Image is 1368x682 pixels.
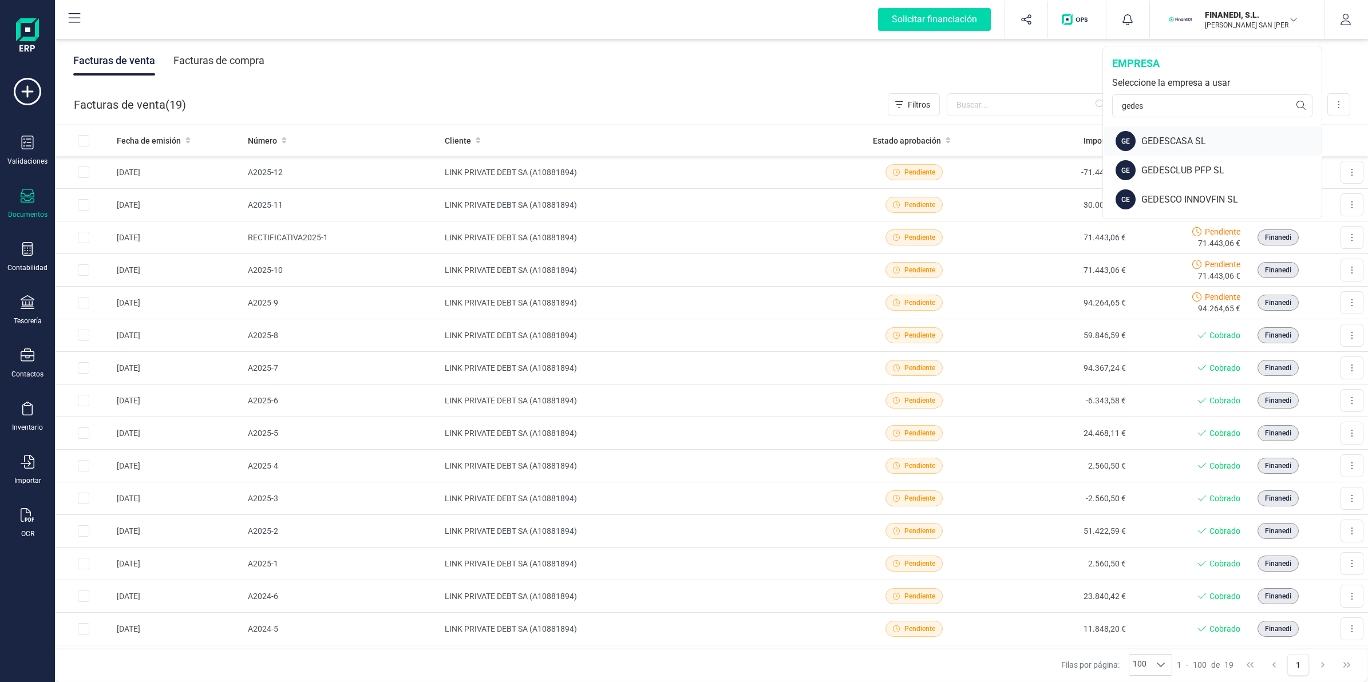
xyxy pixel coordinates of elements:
[1312,654,1334,676] button: Next Page
[986,384,1130,417] td: -6.343,58 €
[904,526,935,536] span: Pendiente
[864,1,1005,38] button: Solicitar financiación
[986,287,1130,319] td: 94.264,65 €
[440,319,841,352] td: LINK PRIVATE DEBT SA (A10881894)
[1205,226,1240,237] span: Pendiente
[440,417,841,450] td: LINK PRIVATE DEBT SA (A10881894)
[986,352,1130,384] td: 94.367,24 €
[440,221,841,254] td: LINK PRIVATE DEBT SA (A10881894)
[1193,659,1207,671] span: 100
[1265,428,1291,438] span: Finanedi
[1177,659,1181,671] span: 1
[78,232,89,243] div: Row Selected f948c42b-dc2a-4df4-bb41-071934d57753
[243,548,440,580] td: A2025-1
[904,461,935,471] span: Pendiente
[1209,623,1240,635] span: Cobrado
[1336,654,1358,676] button: Last Page
[11,370,44,379] div: Contactos
[14,316,42,326] div: Tesorería
[1116,189,1136,209] div: GE
[1265,363,1291,373] span: Finanedi
[908,99,930,110] span: Filtros
[1265,461,1291,471] span: Finanedi
[947,93,1112,116] input: Buscar...
[904,493,935,503] span: Pendiente
[112,221,243,254] td: [DATE]
[173,46,264,76] div: Facturas de compra
[112,580,243,613] td: [DATE]
[243,352,440,384] td: A2025-7
[1209,330,1240,341] span: Cobrado
[78,525,89,537] div: Row Selected 3e97f29f-06b0-4f69-aa9d-bb0e730476d9
[873,135,941,146] span: Estado aprobación
[16,18,39,55] img: Logo Finanedi
[243,221,440,254] td: RECTIFICATIVA2025-1
[112,613,243,645] td: [DATE]
[878,8,991,31] div: Solicitar financiación
[78,558,89,569] div: Row Selected 071e410c-57d3-458f-9340-66b715be3ec5
[986,189,1130,221] td: 30.000,00 €
[1062,14,1092,25] img: Logo de OPS
[112,645,243,678] td: [DATE]
[1265,493,1291,503] span: Finanedi
[1209,395,1240,406] span: Cobrado
[14,476,41,485] div: Importar
[904,363,935,373] span: Pendiente
[243,613,440,645] td: A2024-5
[986,156,1130,189] td: -71.443,06 €
[74,93,186,116] div: Facturas de venta ( )
[888,93,940,116] button: Filtros
[243,645,440,678] td: A2024-4
[440,384,841,417] td: LINK PRIVATE DEBT SA (A10881894)
[1129,655,1150,675] span: 100
[78,166,89,178] div: Row Selected 1497cca4-0830-4410-94bc-ed64748248f6
[986,221,1130,254] td: 71.443,06 €
[904,330,935,340] span: Pendiente
[1209,460,1240,471] span: Cobrado
[904,591,935,601] span: Pendiente
[78,493,89,504] div: Row Selected 2166f7c7-5b44-413f-99cb-8995035137d8
[1141,164,1322,177] div: GEDESCLUB PFP SL
[1265,395,1291,406] span: Finanedi
[1116,160,1136,180] div: GE
[243,254,440,287] td: A2025-10
[78,395,89,406] div: Row Selected 3550f7df-ae43-41af-b624-53651b13355e
[78,460,89,471] div: Row Selected 50ba2169-ce1e-47e4-842a-a1c99f6f0409
[78,330,89,341] div: Row Selected 4d9a4e91-2af8-496b-a67c-0062f7f6843e
[1198,303,1240,314] span: 94.264,65 €
[440,548,841,580] td: LINK PRIVATE DEBT SA (A10881894)
[1265,591,1291,601] span: Finanedi
[248,135,277,146] span: Número
[1265,265,1291,275] span: Finanedi
[1112,76,1312,90] div: Seleccione la empresa a usar
[445,135,471,146] span: Cliente
[1116,131,1136,151] div: GE
[112,287,243,319] td: [DATE]
[112,482,243,515] td: [DATE]
[112,548,243,580] td: [DATE]
[169,97,182,113] span: 19
[904,167,935,177] span: Pendiente
[440,189,841,221] td: LINK PRIVATE DEBT SA (A10881894)
[904,558,935,569] span: Pendiente
[243,384,440,417] td: A2025-6
[1141,134,1322,148] div: GEDESCASA SL
[986,645,1130,678] td: 6.909,70 €
[243,450,440,482] td: A2025-4
[904,200,935,210] span: Pendiente
[1265,330,1291,340] span: Finanedi
[1209,525,1240,537] span: Cobrado
[1265,232,1291,243] span: Finanedi
[440,156,841,189] td: LINK PRIVATE DEBT SA (A10881894)
[112,254,243,287] td: [DATE]
[1112,94,1312,117] input: Buscar empresa
[904,265,935,275] span: Pendiente
[986,254,1130,287] td: 71.443,06 €
[243,515,440,548] td: A2025-2
[440,482,841,515] td: LINK PRIVATE DEBT SA (A10881894)
[1265,558,1291,569] span: Finanedi
[7,263,48,272] div: Contabilidad
[1205,259,1240,270] span: Pendiente
[904,428,935,438] span: Pendiente
[243,580,440,613] td: A2024-6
